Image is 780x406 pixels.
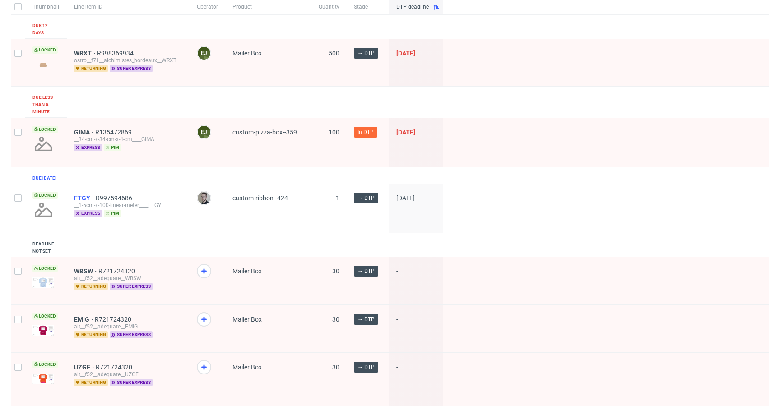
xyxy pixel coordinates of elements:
span: [DATE] [396,194,415,202]
span: 500 [329,50,339,57]
span: Stage [354,3,382,11]
span: returning [74,331,108,338]
a: EMIG [74,316,95,323]
figcaption: EJ [198,47,210,60]
span: → DTP [357,194,375,202]
div: __34-cm-x-34-cm-x-4-cm____GIMA [74,136,182,143]
div: alt__f52__adequate__EMIG [74,323,182,330]
span: express [74,210,102,217]
a: FTGY [74,194,96,202]
span: Locked [32,46,58,54]
span: Line item ID [74,3,182,11]
img: data [32,325,54,336]
span: 100 [329,129,339,136]
img: data [32,277,54,288]
span: - [396,316,436,341]
span: 30 [332,364,339,371]
a: WRXT [74,50,97,57]
span: Operator [197,3,218,11]
span: Locked [32,313,58,320]
img: no_design.png [32,199,54,221]
span: → DTP [357,315,375,323]
span: → DTP [357,267,375,275]
span: super express [110,331,153,338]
a: GIMA [74,129,95,136]
span: Locked [32,361,58,368]
img: data [32,374,54,384]
span: - [396,268,436,294]
div: Due less than a minute [32,94,60,115]
div: __1-5cm-x-100-linear-meter____FTGY [74,202,182,209]
span: [DATE] [396,50,415,57]
span: Locked [32,265,58,272]
span: returning [74,65,108,72]
img: no_design.png [32,133,54,155]
img: Krystian Gaza [198,192,210,204]
span: 30 [332,316,339,323]
span: super express [110,283,153,290]
span: → DTP [357,49,375,57]
span: Mailer Box [232,50,262,57]
div: Deadline not set [32,240,60,255]
span: 1 [336,194,339,202]
span: pim [104,144,121,151]
span: In DTP [357,128,374,136]
a: R721724320 [95,316,133,323]
span: 30 [332,268,339,275]
a: R997594686 [96,194,134,202]
div: alt__f52__adequate__WBSW [74,275,182,282]
a: R721724320 [98,268,137,275]
span: [DATE] [396,129,415,136]
span: express [74,144,102,151]
a: R721724320 [96,364,134,371]
a: WBSW [74,268,98,275]
img: version_two_editor_design [32,59,54,71]
span: custom-pizza-box--359 [232,129,297,136]
span: super express [110,379,153,386]
span: - [396,364,436,389]
figcaption: EJ [198,126,210,138]
a: UZGF [74,364,96,371]
span: Thumbnail [32,3,60,11]
span: DTP deadline [396,3,429,11]
span: Quantity [319,3,339,11]
span: returning [74,379,108,386]
span: Mailer Box [232,268,262,275]
div: Due 12 days [32,22,60,37]
div: alt__f52__adequate__UZGF [74,371,182,378]
span: super express [110,65,153,72]
span: custom-ribbon--424 [232,194,288,202]
a: R135472869 [95,129,134,136]
span: → DTP [357,363,375,371]
span: Locked [32,126,58,133]
span: Mailer Box [232,316,262,323]
span: Mailer Box [232,364,262,371]
span: pim [104,210,121,217]
a: R998369934 [97,50,135,57]
span: Locked [32,192,58,199]
span: returning [74,283,108,290]
span: Product [232,3,304,11]
div: ostro__f71__alchimistes_bordeaux__WRXT [74,57,182,64]
div: Due [DATE] [32,175,56,182]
